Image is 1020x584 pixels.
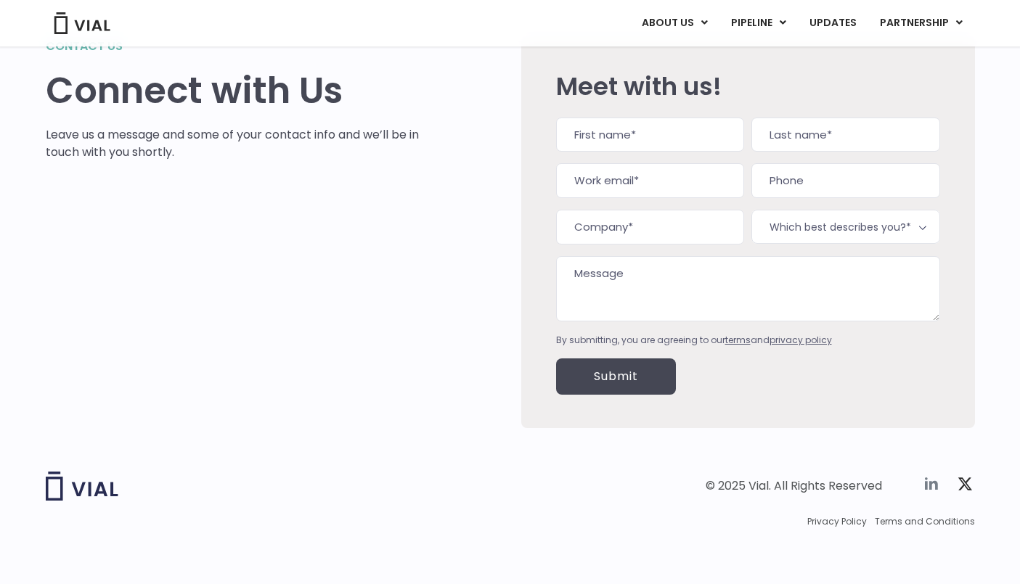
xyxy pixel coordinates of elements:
[46,126,420,161] p: Leave us a message and some of your contact info and we’ll be in touch with you shortly.
[751,210,939,244] span: Which best describes you?*
[751,163,939,198] input: Phone
[751,118,939,152] input: Last name*
[556,334,940,347] div: By submitting, you are agreeing to our and
[630,11,719,36] a: ABOUT USMenu Toggle
[556,73,940,100] h2: Meet with us!
[706,478,882,494] div: © 2025 Vial. All Rights Reserved
[556,118,744,152] input: First name*
[875,515,975,528] a: Terms and Conditions
[556,358,676,395] input: Submit
[868,11,974,36] a: PARTNERSHIPMenu Toggle
[807,515,867,528] a: Privacy Policy
[53,12,111,34] img: Vial Logo
[46,38,420,55] h2: Contact us
[46,472,118,501] img: Vial logo wih "Vial" spelled out
[46,70,420,112] h1: Connect with Us
[798,11,868,36] a: UPDATES
[770,334,832,346] a: privacy policy
[556,210,744,244] input: Company*
[725,334,751,346] a: terms
[556,163,744,198] input: Work email*
[719,11,797,36] a: PIPELINEMenu Toggle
